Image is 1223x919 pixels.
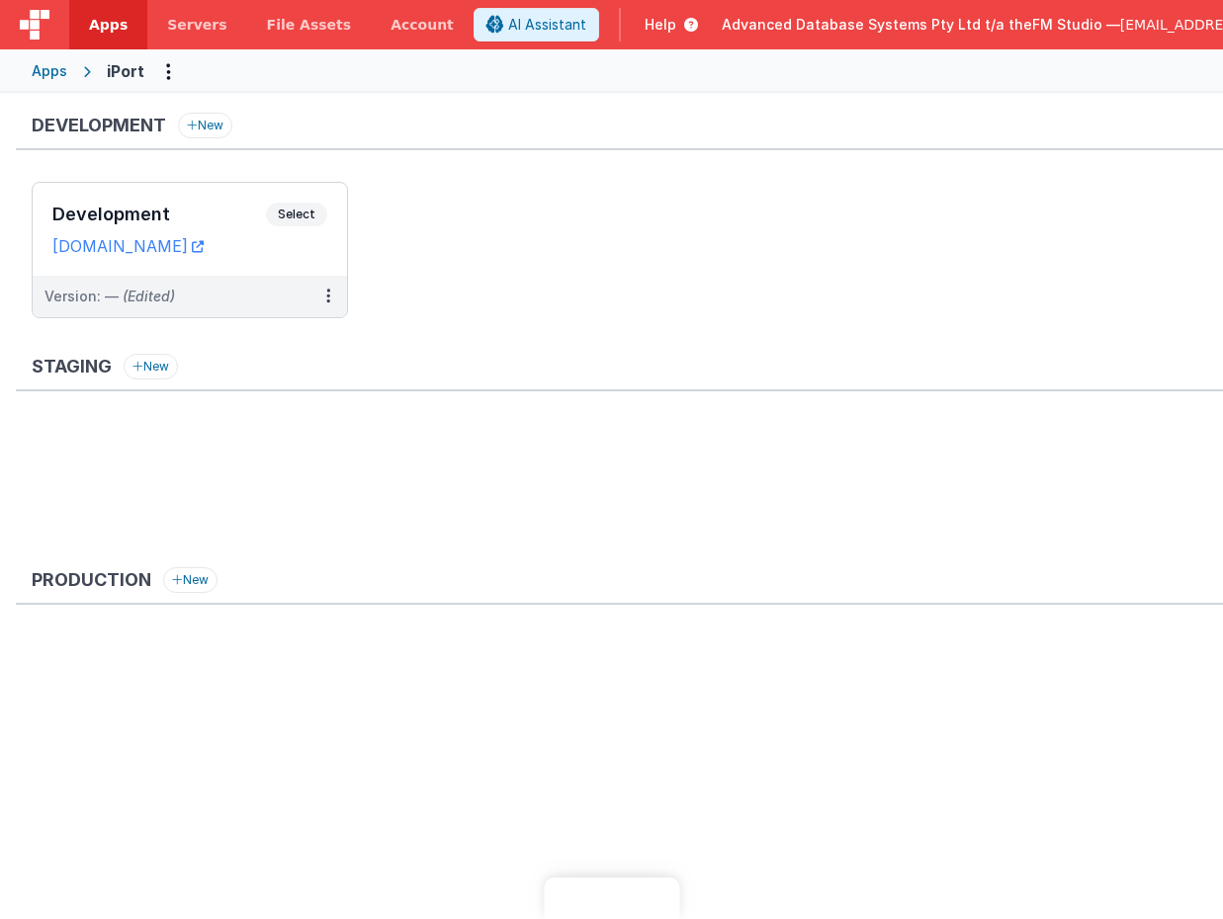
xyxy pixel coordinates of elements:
span: Select [266,203,327,226]
span: (Edited) [123,288,175,304]
div: Apps [32,61,67,81]
span: Servers [167,15,226,35]
span: AI Assistant [508,15,586,35]
button: New [124,354,178,379]
a: [DOMAIN_NAME] [52,236,204,256]
span: Help [645,15,676,35]
span: Apps [89,15,128,35]
span: File Assets [267,15,352,35]
button: New [178,113,232,138]
button: Options [152,55,184,87]
span: Advanced Database Systems Pty Ltd t/a theFM Studio — [722,15,1120,35]
h3: Staging [32,357,112,376]
h3: Development [32,116,166,135]
h3: Production [32,570,151,590]
h3: Development [52,205,266,224]
button: AI Assistant [474,8,599,42]
button: New [163,567,218,593]
iframe: Marker.io feedback button [544,877,679,919]
div: Version: — [44,287,175,306]
div: iPort [107,59,144,83]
